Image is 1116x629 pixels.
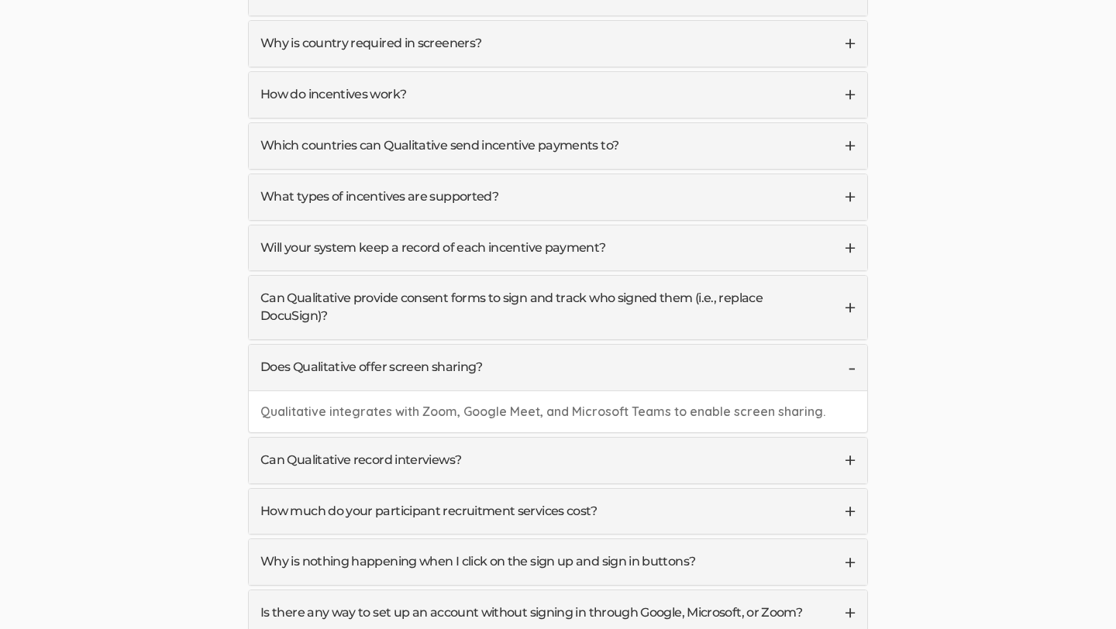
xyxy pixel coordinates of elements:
a: Does Qualitative offer screen sharing? [249,345,867,390]
a: Which countries can Qualitative send incentive payments to? [249,123,867,169]
a: Will your system keep a record of each incentive payment? [249,225,867,271]
a: What types of incentives are supported? [249,174,867,220]
a: Why is nothing happening when I click on the sign up and sign in buttons? [249,539,867,585]
a: Can Qualitative record interviews? [249,438,867,483]
a: How do incentives work? [249,72,867,118]
a: How much do your participant recruitment services cost? [249,489,867,534]
a: Why is country required in screeners? [249,21,867,67]
div: Qualitative integrates with Zoom, Google Meet, and Microsoft Teams to enable screen sharing. [249,390,867,432]
a: Can Qualitative provide consent forms to sign and track who signed them (i.e., replace DocuSign)? [249,276,867,339]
